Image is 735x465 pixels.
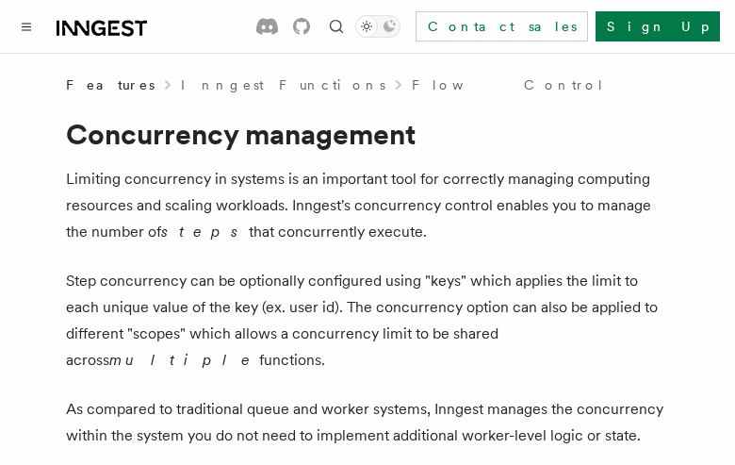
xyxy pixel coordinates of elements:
[416,11,588,42] a: Contact sales
[109,351,259,369] em: multiple
[66,268,669,374] p: Step concurrency can be optionally configured using "keys" which applies the limit to each unique...
[181,75,385,94] a: Inngest Functions
[325,15,348,38] button: Find something...
[66,75,155,94] span: Features
[355,15,400,38] button: Toggle dark mode
[66,166,669,245] p: Limiting concurrency in systems is an important tool for correctly managing computing resources a...
[161,223,249,241] em: steps
[596,11,720,42] a: Sign Up
[66,396,669,449] p: As compared to traditional queue and worker systems, Inngest manages the concurrency within the s...
[15,15,38,38] button: Toggle navigation
[412,75,605,94] a: Flow Control
[66,117,669,151] h1: Concurrency management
